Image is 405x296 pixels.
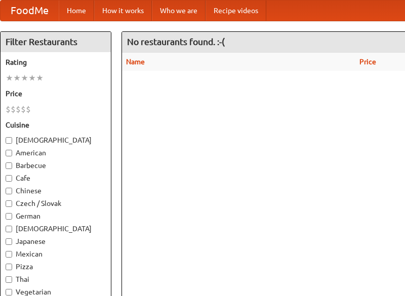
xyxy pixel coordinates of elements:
a: Recipe videos [206,1,266,21]
a: Name [126,58,145,66]
li: $ [16,104,21,115]
label: Thai [6,274,106,284]
input: [DEMOGRAPHIC_DATA] [6,137,12,144]
li: ★ [28,72,36,83]
h4: Filter Restaurants [1,32,111,52]
label: German [6,211,106,221]
label: Cafe [6,173,106,183]
li: ★ [21,72,28,83]
li: ★ [36,72,44,83]
input: Chinese [6,188,12,194]
label: American [6,148,106,158]
label: Barbecue [6,160,106,171]
li: $ [21,104,26,115]
label: [DEMOGRAPHIC_DATA] [6,135,106,145]
h5: Rating [6,57,106,67]
label: Chinese [6,186,106,196]
input: Pizza [6,264,12,270]
li: $ [6,104,11,115]
a: Price [359,58,376,66]
li: $ [26,104,31,115]
a: Home [59,1,94,21]
li: ★ [6,72,13,83]
input: German [6,213,12,220]
input: Vegetarian [6,289,12,295]
a: How it works [94,1,152,21]
ng-pluralize: No restaurants found. :-( [127,37,225,47]
h5: Price [6,89,106,99]
a: Who we are [152,1,206,21]
label: Pizza [6,262,106,272]
input: [DEMOGRAPHIC_DATA] [6,226,12,232]
li: ★ [13,72,21,83]
label: Japanese [6,236,106,246]
li: $ [11,104,16,115]
h5: Cuisine [6,120,106,130]
input: Cafe [6,175,12,182]
input: Japanese [6,238,12,245]
input: Thai [6,276,12,283]
a: FoodMe [1,1,59,21]
label: [DEMOGRAPHIC_DATA] [6,224,106,234]
input: Mexican [6,251,12,258]
label: Mexican [6,249,106,259]
input: Barbecue [6,162,12,169]
input: American [6,150,12,156]
input: Czech / Slovak [6,200,12,207]
label: Czech / Slovak [6,198,106,208]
